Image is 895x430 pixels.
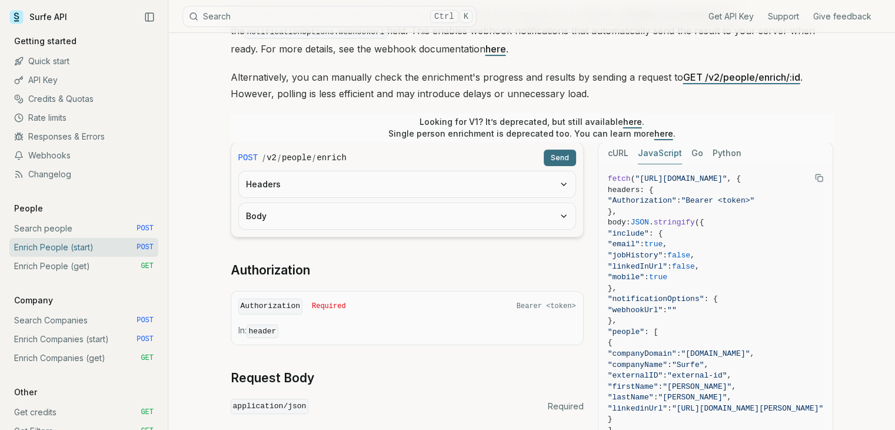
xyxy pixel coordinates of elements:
a: GET /v2/people/enrich/:id [683,71,800,83]
span: Required [548,401,584,412]
span: "[DOMAIN_NAME]" [681,349,750,358]
kbd: Ctrl [430,10,458,23]
a: here [485,43,506,55]
span: { [608,338,613,347]
span: , [750,349,754,358]
span: "companyDomain" [608,349,677,358]
span: ( [631,174,636,183]
button: Collapse Sidebar [141,8,158,26]
span: / [278,152,281,164]
span: , [727,371,731,380]
span: : [658,382,663,391]
span: , { [727,174,740,183]
a: Responses & Errors [9,127,158,146]
span: stringify [654,218,695,227]
a: Quick start [9,52,158,71]
a: Enrich People (get) GET [9,257,158,276]
span: , [695,262,700,271]
span: GET [141,353,154,363]
code: Authorization [238,299,302,315]
a: API Key [9,71,158,90]
span: , [704,360,708,369]
span: "companyName" [608,360,667,369]
span: } [608,415,613,424]
span: : [677,349,681,358]
span: "linkedinUrl" [608,404,667,413]
a: Get credits GET [9,403,158,422]
button: Go [691,143,703,164]
a: Support [768,11,799,22]
span: : [ [644,328,658,336]
span: "[URL][DOMAIN_NAME][PERSON_NAME]" [672,404,823,413]
button: Body [239,203,575,229]
span: GET [141,262,154,271]
span: POST [137,243,154,252]
a: Give feedback [813,11,871,22]
p: Looking for V1? It’s deprecated, but still available . Single person enrichment is deprecated too... [388,116,676,140]
span: : [663,371,667,380]
span: Bearer <token> [517,302,576,311]
span: "" [667,306,677,315]
code: people [282,152,311,164]
span: . [649,218,654,227]
a: Enrich Companies (get) GET [9,349,158,368]
span: "[PERSON_NAME]" [663,382,731,391]
span: , [727,393,731,402]
a: Credits & Quotas [9,90,158,108]
span: "Authorization" [608,196,677,205]
span: : { [649,229,663,238]
span: : [667,262,672,271]
span: "Surfe" [672,360,704,369]
kbd: K [460,10,473,23]
a: Enrich Companies (start) POST [9,330,158,349]
a: Authorization [231,262,310,279]
span: "webhookUrl" [608,306,663,315]
p: People [9,203,48,214]
a: Changelog [9,165,158,184]
span: GET [141,408,154,417]
a: Enrich People (start) POST [9,238,158,257]
p: In: [238,325,576,338]
code: header [247,325,279,338]
span: , [663,240,667,249]
span: "[PERSON_NAME]" [658,393,727,402]
span: "jobHistory" [608,251,663,260]
p: Getting started [9,35,81,47]
a: here [623,117,642,127]
span: POST [238,152,258,164]
span: "firstName" [608,382,658,391]
span: : [667,404,672,413]
span: "external-id" [667,371,727,380]
button: Headers [239,171,575,197]
span: / [312,152,315,164]
a: Get API Key [708,11,754,22]
span: true [649,273,667,282]
a: Rate limits [9,108,158,127]
a: Webhooks [9,146,158,165]
span: POST [137,335,154,344]
span: Required [312,302,346,311]
p: Company [9,295,58,306]
a: Request Body [231,370,314,386]
a: Search Companies POST [9,311,158,330]
span: "Bearer <token>" [681,196,754,205]
button: Copy Text [810,169,828,187]
span: }, [608,284,617,293]
span: body: [608,218,631,227]
span: "[URL][DOMAIN_NAME]" [635,174,727,183]
span: : { [704,295,717,303]
code: enrich [317,152,346,164]
span: : [644,273,649,282]
span: headers: { [608,186,654,194]
span: : [654,393,658,402]
button: Send [544,150,576,166]
span: POST [137,316,154,325]
span: true [644,240,663,249]
span: "notificationOptions" [608,295,704,303]
button: JavaScript [638,143,682,164]
button: Python [713,143,741,164]
p: Other [9,386,42,398]
button: cURL [608,143,628,164]
button: SearchCtrlK [182,6,477,27]
a: Surfe API [9,8,67,26]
